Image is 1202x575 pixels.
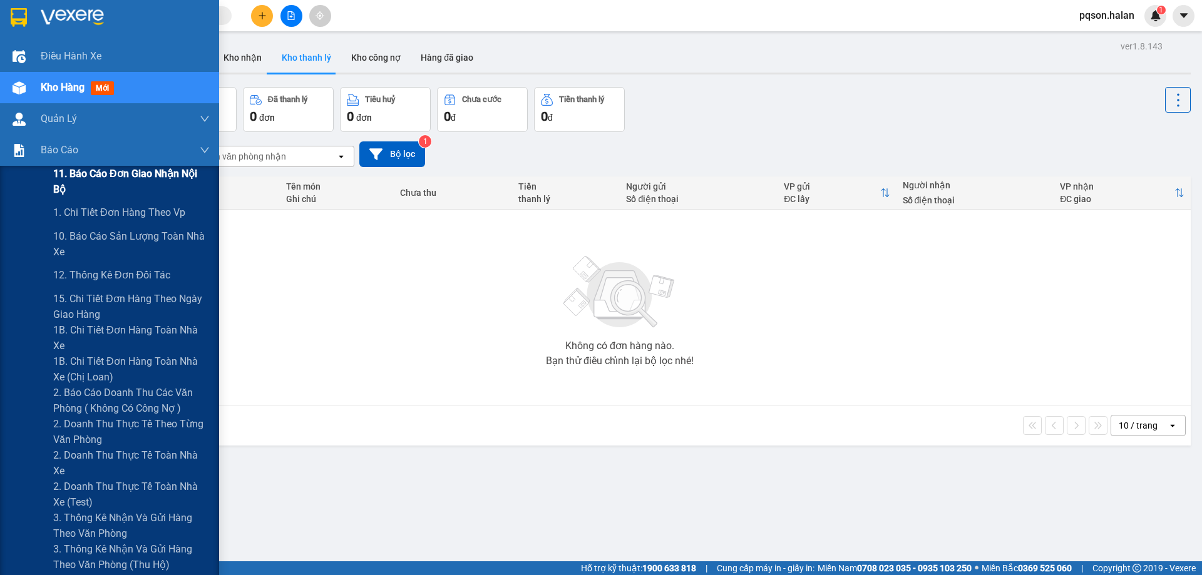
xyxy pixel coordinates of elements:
span: Cung cấp máy in - giấy in: [717,561,814,575]
img: warehouse-icon [13,81,26,94]
button: aim [309,5,331,27]
strong: 0708 023 035 - 0935 103 250 [857,563,972,573]
div: Người gửi [626,181,771,191]
div: 10 / trang [1119,419,1158,432]
button: Đã thanh lý0đơn [243,87,334,132]
div: Chọn văn phòng nhận [200,150,286,163]
th: Toggle SortBy [1054,176,1190,210]
span: Miền Bắc [982,561,1072,575]
div: Tiền [518,181,614,191]
div: Bạn thử điều chỉnh lại bộ lọc nhé! [546,356,694,366]
div: Tên món [286,181,388,191]
span: | [706,561,707,575]
div: Chưa thu [400,188,506,198]
span: 11. Báo cáo đơn giao nhận nội bộ [53,166,210,197]
span: 0 [444,109,451,124]
img: icon-new-feature [1150,10,1161,21]
div: VP nhận [1060,181,1174,191]
div: Tiền thanh lý [559,95,604,104]
div: Số điện thoại [903,195,1048,205]
span: | [1081,561,1083,575]
span: aim [316,11,324,20]
span: 0 [347,109,354,124]
div: ver 1.8.143 [1121,39,1163,53]
div: Tiêu huỷ [365,95,395,104]
span: plus [258,11,267,20]
button: Tiêu huỷ0đơn [340,87,431,132]
span: Báo cáo [41,142,78,158]
button: Chưa cước0đ [437,87,528,132]
div: thanh lý [518,194,614,204]
span: 15. Chi tiết đơn hàng theo ngày giao hàng [53,291,210,322]
span: 0 [541,109,548,124]
span: caret-down [1178,10,1189,21]
span: Hỗ trợ kỹ thuật: [581,561,696,575]
span: copyright [1133,564,1141,572]
img: solution-icon [13,144,26,157]
div: ĐC giao [1060,194,1174,204]
span: ⚪️ [975,566,979,571]
button: Kho công nợ [341,43,411,73]
div: ĐC lấy [784,194,880,204]
span: đơn [259,113,275,123]
svg: open [1168,420,1178,430]
span: Kho hàng [41,81,85,93]
div: Số điện thoại [626,194,771,204]
div: Người nhận [903,180,1048,190]
span: down [200,145,210,155]
button: Kho thanh lý [272,43,341,73]
span: 10. Báo cáo sản lượng toàn nhà xe [53,228,210,260]
span: Điều hành xe [41,48,101,64]
span: 3. Thống kê nhận và gửi hàng theo văn phòng [53,510,210,541]
img: warehouse-icon [13,50,26,63]
div: Ghi chú [286,194,388,204]
button: Kho nhận [213,43,272,73]
button: Bộ lọc [359,141,425,167]
img: svg+xml;base64,PHN2ZyBjbGFzcz0ibGlzdC1wbHVnX19zdmciIHhtbG5zPSJodHRwOi8vd3d3LnczLm9yZy8yMDAwL3N2Zy... [557,248,682,336]
div: Đã thanh lý [268,95,307,104]
span: 1B. Chi tiết đơn hàng toàn nhà xe [53,322,210,354]
span: 1B. Chi tiết đơn hàng toàn nhà xe (chị loan) [53,354,210,385]
span: 2. Doanh thu thực tế toàn nhà xe [53,447,210,479]
span: 2. Doanh thu thực tế theo từng văn phòng [53,416,210,447]
button: Tiền thanh lý0đ [534,87,625,132]
button: file-add [280,5,302,27]
span: 12. Thống kê đơn đối tác [53,267,170,283]
span: 1 [1159,6,1163,14]
strong: 0369 525 060 [1018,563,1072,573]
div: Chi tiết [186,188,274,198]
span: Quản Lý [41,111,77,126]
span: 0 [250,109,257,124]
strong: 1900 633 818 [642,563,696,573]
div: Không có đơn hàng nào. [565,341,674,351]
span: file-add [287,11,295,20]
img: logo-vxr [11,8,27,27]
button: caret-down [1173,5,1194,27]
svg: open [336,151,346,161]
div: Chưa cước [462,95,501,104]
img: warehouse-icon [13,113,26,126]
sup: 1 [419,135,431,148]
span: pqson.halan [1069,8,1144,23]
button: Hàng đã giao [411,43,483,73]
span: đ [548,113,553,123]
span: mới [91,81,114,95]
span: đ [451,113,456,123]
span: 2. Doanh thu thực tế toàn nhà xe (Test) [53,479,210,510]
span: đơn [356,113,372,123]
div: VP gửi [784,181,880,191]
span: 3. Thống kê nhận và gửi hàng theo văn phòng (thu hộ) [53,541,210,572]
button: plus [251,5,273,27]
span: down [200,114,210,124]
span: Miền Nam [818,561,972,575]
th: Toggle SortBy [778,176,896,210]
span: 2. Báo cáo doanh thu các văn phòng ( không có công nợ ) [53,385,210,416]
sup: 1 [1157,6,1166,14]
span: 1. Chi tiết đơn hàng theo vp [53,205,185,220]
